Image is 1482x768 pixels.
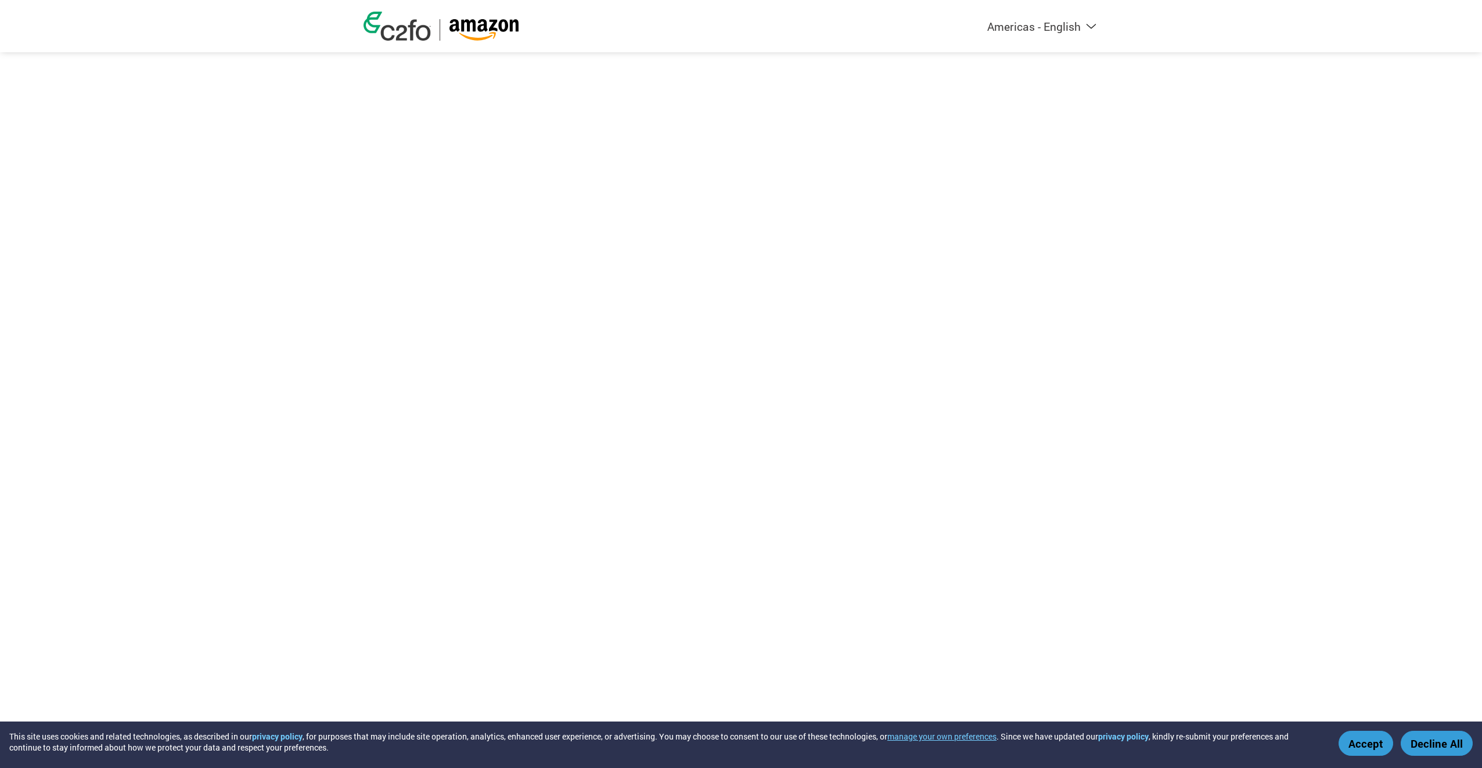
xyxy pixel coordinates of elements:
[1401,731,1473,756] button: Decline All
[1339,731,1393,756] button: Accept
[252,731,303,742] a: privacy policy
[449,19,519,41] img: Amazon
[9,731,1322,753] div: This site uses cookies and related technologies, as described in our , for purposes that may incl...
[364,12,431,41] img: c2fo logo
[887,731,997,742] button: manage your own preferences
[1098,731,1149,742] a: privacy policy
